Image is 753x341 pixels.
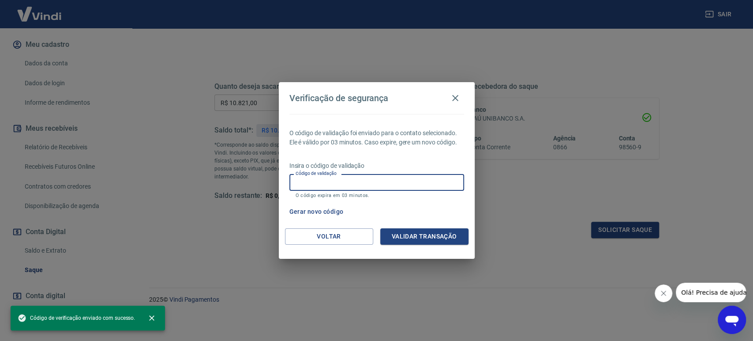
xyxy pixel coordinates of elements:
iframe: Botão para abrir a janela de mensagens [718,306,746,334]
button: Validar transação [380,228,468,245]
label: Código de validação [296,170,337,177]
p: O código de validação foi enviado para o contato selecionado. Ele é válido por 03 minutos. Caso e... [289,129,464,147]
h4: Verificação de segurança [289,93,389,103]
button: Gerar novo código [286,204,347,220]
span: Olá! Precisa de ajuda? [5,6,74,13]
p: O código expira em 03 minutos. [296,193,458,198]
button: Voltar [285,228,373,245]
iframe: Mensagem da empresa [676,283,746,302]
iframe: Fechar mensagem [655,284,672,302]
p: Insira o código de validação [289,161,464,170]
button: close [142,308,161,328]
span: Código de verificação enviado com sucesso. [18,314,135,322]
